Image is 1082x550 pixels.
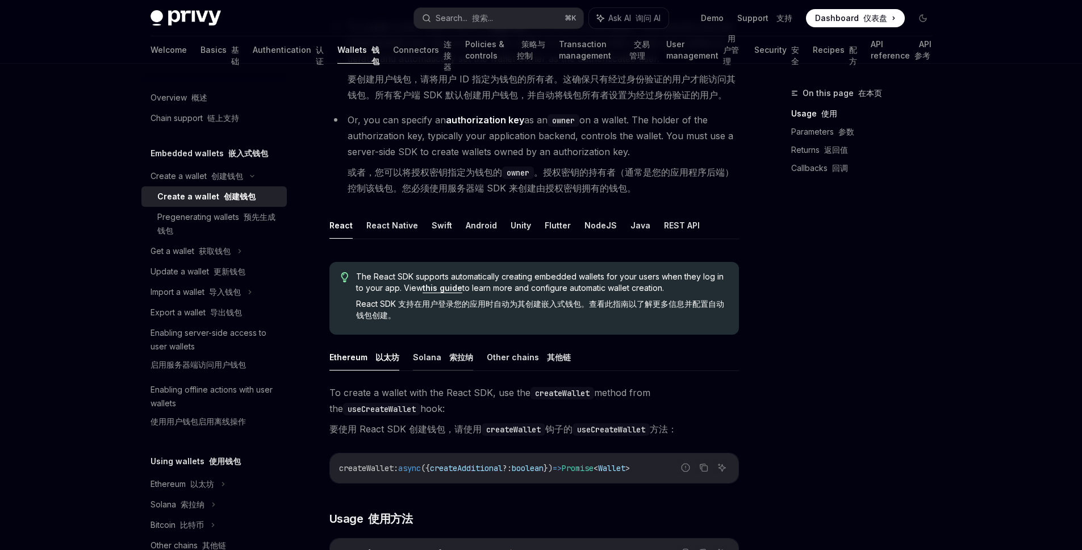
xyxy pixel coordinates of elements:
[191,93,207,102] font: 概述
[329,423,677,435] font: 要使用 React SDK 创建钱包，请使用 钩子的 方法：
[339,463,394,473] span: createWallet
[594,463,598,473] span: <
[803,86,882,100] span: On this page
[228,148,268,158] font: 嵌入式钱包
[678,460,693,475] button: Report incorrect code
[151,111,239,125] div: Chain support
[214,266,245,276] font: 更新钱包
[914,39,931,60] font: API 参考
[368,512,412,526] font: 使用方法
[423,283,462,293] a: this guide
[329,212,353,239] button: React
[141,323,287,380] a: Enabling server-side access to user wallets启用服务器端访问用户钱包
[398,463,421,473] span: async
[584,212,617,239] button: NodeJS
[806,9,905,27] a: Dashboard 仪表盘
[791,159,941,177] a: Callbacks 回调
[723,34,739,66] font: 用户管理
[589,8,669,28] button: Ask AI 询问 AI
[151,416,246,426] font: 使用用户钱包启用离线操作
[559,36,653,64] a: Transaction management 交易管理
[436,11,493,25] div: Search...
[858,88,882,98] font: 在本页
[791,45,799,66] font: 安全
[544,463,553,473] span: })
[375,352,399,362] font: 以太坊
[482,423,545,436] code: createWallet
[838,127,854,136] font: 参数
[316,45,324,66] font: 认证
[181,499,204,509] font: 索拉纳
[776,13,792,23] font: 支持
[348,166,734,194] font: 或者，您可以将授权密钥指定为钱包的 。授权密钥的持有者（通常是您的应用程序后端）控制该钱包。您必须使用服务器端 SDK 来创建由授权密钥拥有的钱包。
[151,36,187,64] a: Welcome
[573,423,650,436] code: useCreateWallet
[791,123,941,141] a: Parameters 参数
[432,212,452,239] button: Swift
[849,45,857,66] font: 配方
[394,463,398,473] span: :
[517,39,545,60] font: 策略与控制
[715,460,729,475] button: Ask AI
[701,13,724,24] a: Demo
[211,171,243,181] font: 创建钱包
[151,91,207,105] div: Overview
[141,207,287,241] a: Pregenerating wallets 预先生成钱包
[512,463,544,473] span: boolean
[253,36,324,64] a: Authentication 认证
[151,244,231,258] div: Get a wallet
[449,352,473,362] font: 索拉纳
[696,460,711,475] button: Copy the contents from the code block
[413,344,473,370] button: Solana 索拉纳
[157,190,256,203] div: Create a wallet
[329,344,399,370] button: Ethereum 以太坊
[151,360,246,369] font: 启用服务器端访问用户钱包
[598,463,625,473] span: Wallet
[337,36,379,64] a: Wallets 钱包
[530,387,594,399] code: createWallet
[832,163,848,173] font: 回调
[545,212,571,239] button: Flutter
[430,463,503,473] span: createAdditional
[151,10,221,26] img: dark logo
[664,212,700,239] button: REST API
[209,287,241,297] font: 导入钱包
[548,114,579,127] code: owner
[446,114,524,126] strong: authorization key
[207,113,239,123] font: 链上支持
[366,212,418,239] button: React Native
[502,166,534,179] code: owner
[151,265,245,278] div: Update a wallet
[202,540,226,550] font: 其他链
[356,271,727,326] span: The React SDK supports automatically creating embedded wallets for your users when they log in to...
[871,36,932,64] a: API reference API 参考
[141,380,287,436] a: Enabling offline actions with user wallets使用用户钱包启用离线操作
[629,39,650,60] font: 交易管理
[737,13,792,24] a: Support 支持
[151,455,241,468] h5: Using wallets
[636,13,661,23] font: 询问 AI
[503,463,512,473] span: ?:
[209,456,241,466] font: 使用钱包
[151,477,214,491] div: Ethereum
[329,112,739,201] li: Or, you can specify an as an on a wallet. The holder of the authorization key, typically your app...
[630,212,650,239] button: Java
[157,210,280,238] div: Pregenerating wallets
[210,307,242,317] font: 导出钱包
[466,212,497,239] button: Android
[151,383,280,433] div: Enabling offline actions with user wallets
[562,463,594,473] span: Promise
[547,352,571,362] font: 其他链
[791,105,941,123] a: Usage 使用
[791,141,941,159] a: Returns 返回值
[141,108,287,128] a: Chain support 链上支持
[356,299,724,320] font: React SDK 支持在用户登录您的应用时自动为其创建嵌入式钱包。查看此指南以了解更多信息并配置自动钱包创建。
[444,39,452,72] font: 连接器
[472,13,493,23] font: 搜索...
[329,385,739,441] span: To create a wallet with the React SDK, use the method from the hook:
[824,145,848,155] font: 返回值
[343,403,420,415] code: useCreateWallet
[151,306,242,319] div: Export a wallet
[151,285,241,299] div: Import a wallet
[224,191,256,201] font: 创建钱包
